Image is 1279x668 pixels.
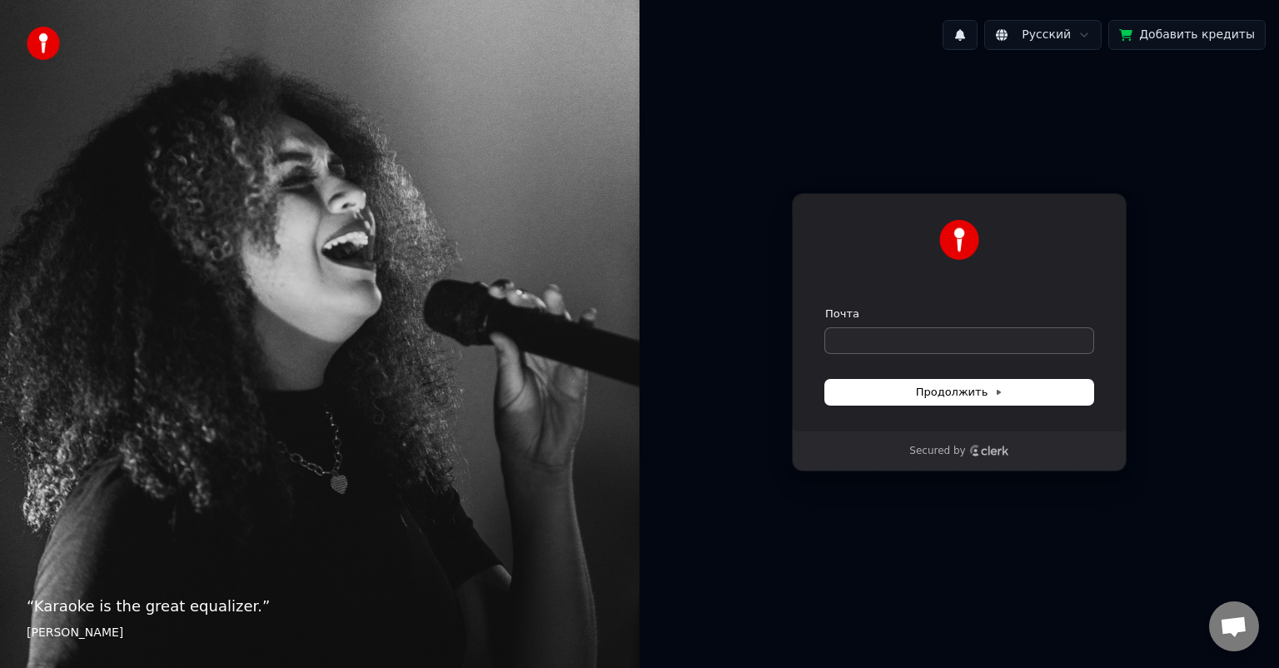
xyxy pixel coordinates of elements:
[825,380,1093,405] button: Продолжить
[825,307,859,322] label: Почта
[916,385,1003,400] span: Продолжить
[969,445,1009,456] a: Clerk logo
[27,595,613,618] p: “ Karaoke is the great equalizer. ”
[27,625,613,641] footer: [PERSON_NAME]
[1209,601,1259,651] div: Открытый чат
[939,220,979,260] img: Youka
[909,445,965,458] p: Secured by
[27,27,60,60] img: youka
[1108,20,1266,50] button: Добавить кредиты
